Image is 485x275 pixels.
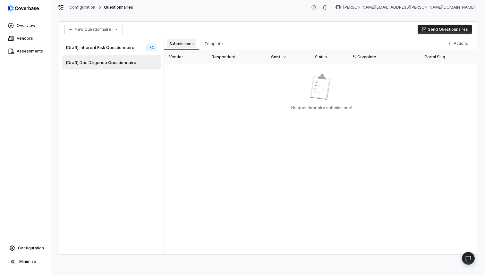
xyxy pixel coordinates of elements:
span: Assessments [17,49,43,54]
span: IRQ [146,44,157,51]
a: Overview [1,20,50,31]
span: Minimize [19,259,36,264]
div: Portal Slug [425,50,472,64]
button: More actions [445,39,472,48]
button: undefined undefined avatar[PERSON_NAME][EMAIL_ADDRESS][PERSON_NAME][DOMAIN_NAME] [332,3,479,12]
div: Status [315,50,345,64]
span: Vendors [17,36,33,41]
span: [PERSON_NAME][EMAIL_ADDRESS][PERSON_NAME][DOMAIN_NAME] [343,5,475,10]
span: Submissions [167,39,197,48]
span: Template [202,39,225,48]
button: New Questionnaire [64,25,123,34]
div: Sent [271,50,307,64]
div: Vendor [169,50,204,64]
img: Task clipboard [310,74,331,100]
span: Overview [17,23,35,28]
a: Assessments [1,45,50,57]
span: [Draft] Due Diligence Questionnaire [66,60,136,65]
a: Configuration [69,5,96,10]
button: Minimize [3,255,48,268]
a: [Draft] Inherent Risk QuestionnaireIRQ [62,40,161,55]
div: % Complete [353,50,417,64]
img: logo-D7KZi-bG.svg [8,5,39,12]
span: [Draft] Inherent Risk Questionnaire [66,44,134,50]
h3: No questionnaire submissions! [289,105,352,110]
span: Configuration [18,246,44,251]
div: Respondent [212,50,263,64]
button: Send Questionnaires [418,25,472,34]
a: Vendors [1,33,50,44]
a: [Draft] Due Diligence Questionnaire [62,55,161,69]
a: Configuration [3,242,48,254]
img: undefined undefined avatar [336,5,341,10]
span: Questionnaires [104,5,133,10]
